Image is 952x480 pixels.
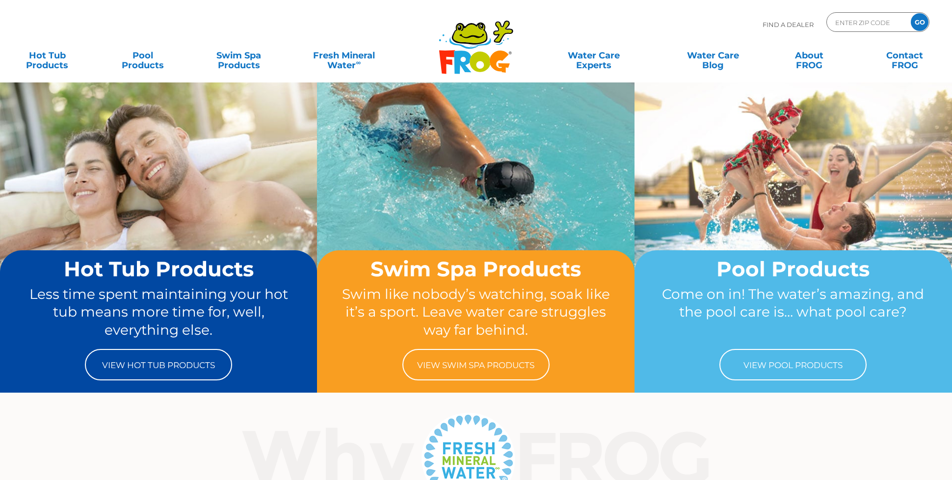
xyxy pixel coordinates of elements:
p: Swim like nobody’s watching, soak like it’s a sport. Leave water care struggles way far behind. [336,285,616,339]
a: View Hot Tub Products [85,349,232,380]
img: home-banner-pool-short [635,82,952,319]
p: Less time spent maintaining your hot tub means more time for, well, everything else. [19,285,299,339]
p: Find A Dealer [763,12,814,37]
h2: Pool Products [653,258,933,280]
sup: ∞ [356,58,361,66]
input: GO [911,13,928,31]
p: Come on in! The water’s amazing, and the pool care is… what pool care? [653,285,933,339]
a: Water CareBlog [676,46,750,65]
a: PoolProducts [106,46,180,65]
h2: Hot Tub Products [19,258,299,280]
a: Swim SpaProducts [202,46,276,65]
h2: Swim Spa Products [336,258,616,280]
a: View Pool Products [719,349,867,380]
a: ContactFROG [868,46,942,65]
input: Zip Code Form [834,15,900,29]
a: Water CareExperts [533,46,655,65]
a: View Swim Spa Products [402,349,550,380]
img: home-banner-swim-spa-short [317,82,635,319]
a: Fresh MineralWater∞ [297,46,391,65]
a: Hot TubProducts [10,46,84,65]
a: AboutFROG [772,46,846,65]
